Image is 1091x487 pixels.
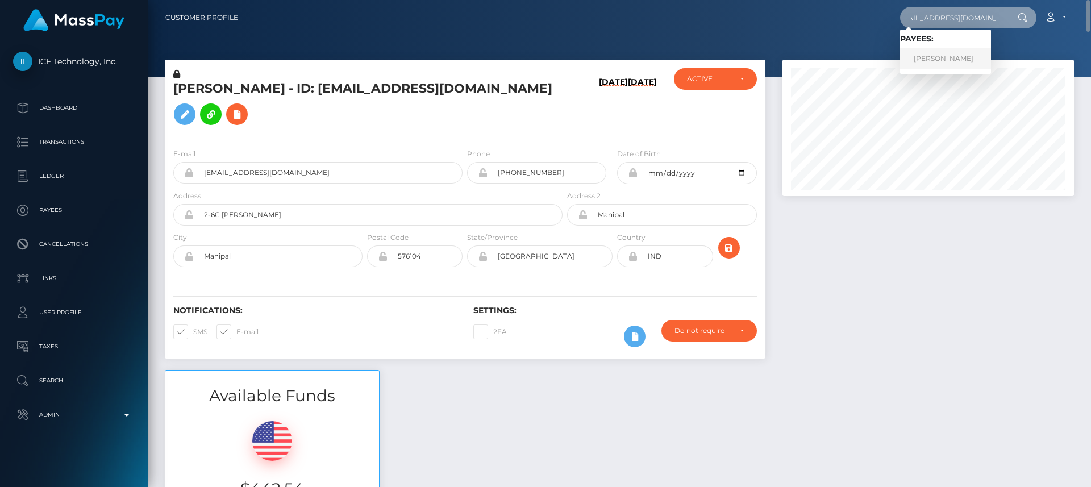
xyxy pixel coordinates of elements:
label: SMS [173,324,207,339]
h6: Notifications: [173,306,456,315]
p: User Profile [13,304,135,321]
a: [PERSON_NAME] [900,48,991,69]
p: Dashboard [13,99,135,116]
a: Cancellations [9,230,139,259]
a: Transactions [9,128,139,156]
label: E-mail [173,149,195,159]
p: Admin [13,406,135,423]
span: ICF Technology, Inc. [9,56,139,66]
p: Ledger [13,168,135,185]
p: Search [13,372,135,389]
h3: Available Funds [165,385,379,407]
h6: [DATE] [628,77,657,135]
label: Address [173,191,201,201]
p: Payees [13,202,135,219]
div: Do not require [674,326,731,335]
img: USD.png [252,421,292,461]
label: Postal Code [367,232,409,243]
input: Search... [900,7,1007,28]
a: Admin [9,401,139,429]
a: Search [9,367,139,395]
h6: Payees: [900,34,991,44]
a: Ledger [9,162,139,190]
label: City [173,232,187,243]
a: Links [9,264,139,293]
button: Do not require [661,320,757,342]
label: E-mail [216,324,259,339]
a: Payees [9,196,139,224]
a: Dashboard [9,94,139,122]
h6: [DATE] [599,77,628,135]
p: Links [13,270,135,287]
button: ACTIVE [674,68,757,90]
img: MassPay Logo [23,9,124,31]
img: ICF Technology, Inc. [13,52,32,71]
h6: Settings: [473,306,756,315]
label: State/Province [467,232,518,243]
h5: [PERSON_NAME] - ID: [EMAIL_ADDRESS][DOMAIN_NAME] [173,80,556,131]
div: ACTIVE [687,74,731,84]
a: Taxes [9,332,139,361]
p: Cancellations [13,236,135,253]
p: Transactions [13,134,135,151]
label: 2FA [473,324,507,339]
label: Date of Birth [617,149,661,159]
p: Taxes [13,338,135,355]
a: Customer Profile [165,6,238,30]
label: Address 2 [567,191,601,201]
label: Phone [467,149,490,159]
label: Country [617,232,646,243]
a: User Profile [9,298,139,327]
